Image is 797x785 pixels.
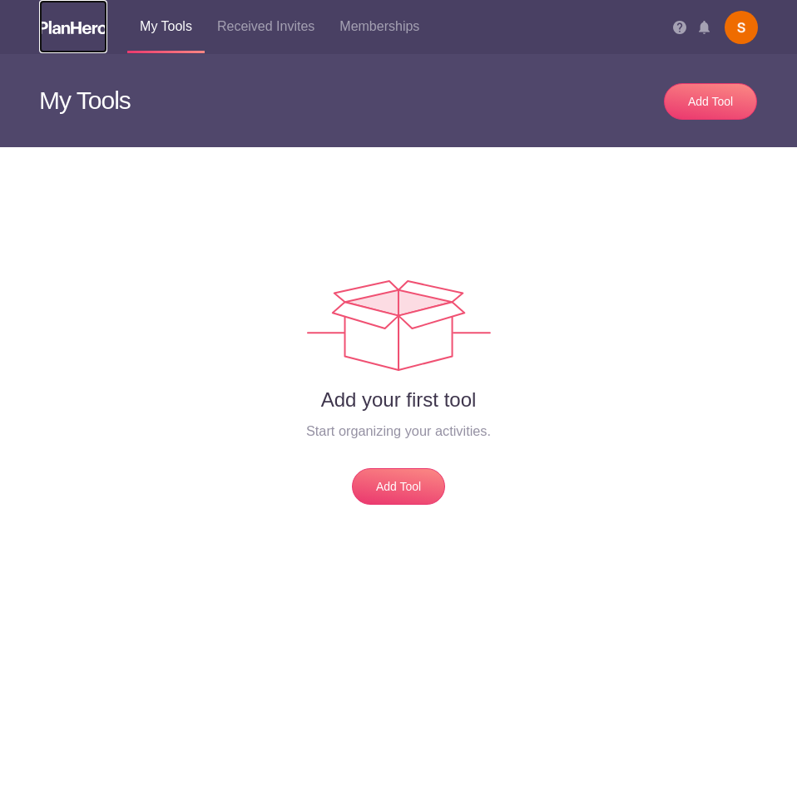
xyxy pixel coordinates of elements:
h2: Add your first tool [37,388,760,412]
img: Help icon [673,21,686,34]
img: Acg8ockomsf3uwbjdjhrqzhulvtzf hfq4wspi0pua2mebs05la4ta s96 c?1760382613 [725,11,758,44]
div: Add Tool [681,93,740,110]
a: Add Tool [352,468,445,505]
h4: Start organizing your activities. [37,421,760,441]
img: Notifications [699,21,710,34]
a: Add Tool [664,83,757,120]
img: Logo white planhero [39,21,107,34]
img: Tools empty [307,280,491,371]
